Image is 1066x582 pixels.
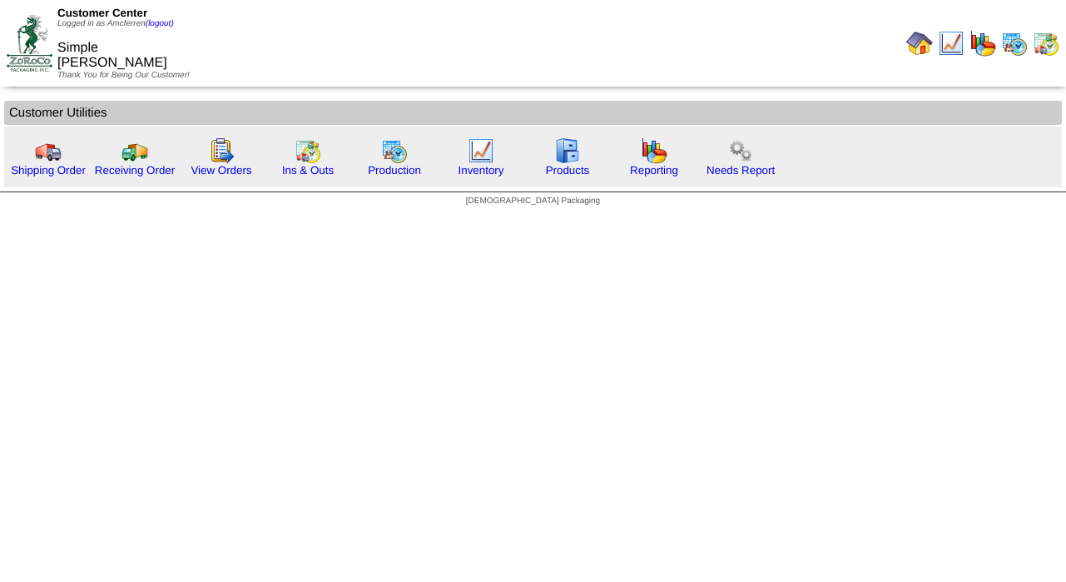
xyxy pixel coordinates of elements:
[727,137,754,164] img: workflow.png
[35,137,62,164] img: truck.gif
[57,71,190,80] span: Thank You for Being Our Customer!
[295,137,321,164] img: calendarinout.gif
[57,19,174,28] span: Logged in as Amcferren
[969,30,996,57] img: graph.gif
[7,15,52,71] img: ZoRoCo_Logo(Green%26Foil)%20jpg.webp
[938,30,964,57] img: line_graph.gif
[95,164,175,177] a: Receiving Order
[208,137,235,164] img: workorder.gif
[121,137,148,164] img: truck2.gif
[146,19,174,28] a: (logout)
[546,164,590,177] a: Products
[381,137,408,164] img: calendarprod.gif
[4,101,1062,125] td: Customer Utilities
[641,137,667,164] img: graph.gif
[554,137,581,164] img: cabinet.gif
[368,164,421,177] a: Production
[11,164,86,177] a: Shipping Order
[459,164,504,177] a: Inventory
[282,164,334,177] a: Ins & Outs
[906,30,933,57] img: home.gif
[707,164,775,177] a: Needs Report
[57,7,147,19] span: Customer Center
[468,137,494,164] img: line_graph.gif
[1033,30,1059,57] img: calendarinout.gif
[466,196,600,206] span: [DEMOGRAPHIC_DATA] Packaging
[191,164,251,177] a: View Orders
[57,41,167,70] span: Simple [PERSON_NAME]
[630,164,678,177] a: Reporting
[1001,30,1028,57] img: calendarprod.gif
